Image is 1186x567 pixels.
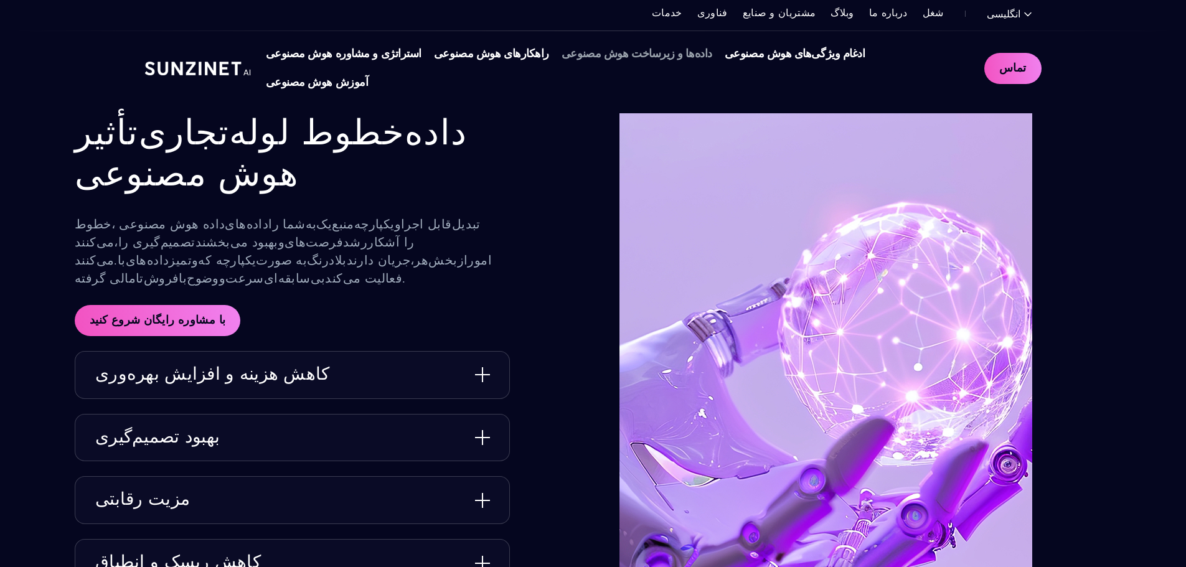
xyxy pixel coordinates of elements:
font: مزیت رقابتی [95,490,190,509]
font: . [402,272,405,286]
font: فروش [144,272,179,286]
font: قابل اجرا [401,218,452,232]
font: داده‌های [126,254,169,268]
font: یکپارچه [354,218,395,232]
font: از [458,254,468,268]
font: و [278,236,285,250]
div: منوی ناوبری [266,46,969,91]
font: هر [414,254,428,268]
font: فرصت‌های [285,236,343,250]
font: خطوط [75,218,111,232]
font: یک [316,218,332,232]
font: ادغام ویژگی‌های هوش مصنوعی [725,47,865,60]
font: ، [114,236,118,250]
font: وضوح [187,272,219,286]
font: تبدیل می‌کنند [75,218,481,250]
font: شما را [268,218,305,232]
font: به [306,218,317,232]
font: داده‌های [225,218,268,232]
font: تجاری [139,114,230,153]
font: بهبود تصمیم‌گیری [95,428,220,447]
font: با مشاوره رایگان شروع کنید [90,314,225,327]
font: بلادرنگ [307,254,346,268]
button: بهبود تصمیم‌گیری [75,415,509,461]
font: یکپارچه که [198,254,256,268]
font: تأثیر [75,114,139,153]
font: داده هوش مصنوعی ، [111,218,225,232]
font: و [192,254,198,268]
font: تماس [999,62,1027,75]
font: با [179,272,187,286]
font: شغل [923,7,944,19]
font: خدمات [652,7,682,19]
font: بی‌سابقه‌ای [264,272,326,286]
font: و [219,272,225,286]
button: مزیت رقابتی [75,477,509,523]
font: درباره ما [869,7,908,19]
font: تا [136,272,144,286]
a: با مشاوره رایگان شروع کنید [75,305,240,336]
button: کاهش هزینه و افزایش بهره‌وری [75,352,509,398]
font: سرعت [225,272,264,286]
font: استراتژی و مشاوره هوش مصنوعی [266,47,421,60]
font: امور مالی گرفته [75,254,492,286]
div: منوی ناوبری [652,6,943,21]
font: راهکارهای هوش مصنوعی [434,47,549,60]
font: و [395,218,401,232]
font: کاهش هزینه و افزایش بهره‌وری [95,365,330,384]
font: مشتریان و صنایع [743,7,816,19]
font: فعالیت می‌کند [325,272,402,286]
font: جریان دارند [347,254,410,268]
font: به صورت [256,254,307,268]
font: را آشکار می‌کنند [75,236,414,268]
img: لوگو هوش مصنوعی سانزینت [145,62,251,75]
font: . [114,254,117,268]
font: داده‌ها و زیرساخت هوش مصنوعی [562,47,712,60]
font: منبع [332,218,354,232]
font: تمیز [169,254,192,268]
a: تماس [984,53,1042,84]
font: خطوط لوله [229,114,405,153]
font: رشد [343,236,367,250]
font: با [118,254,126,268]
font: بهبود می‌بخشند [195,236,278,250]
font: بخش [428,254,457,268]
font: فناوری [697,7,728,19]
font: ، [410,254,414,268]
font: آموزش هوش مصنوعی [266,76,369,89]
font: وبلاگ [831,7,854,19]
font: تصمیم‌گیری را [118,236,195,250]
